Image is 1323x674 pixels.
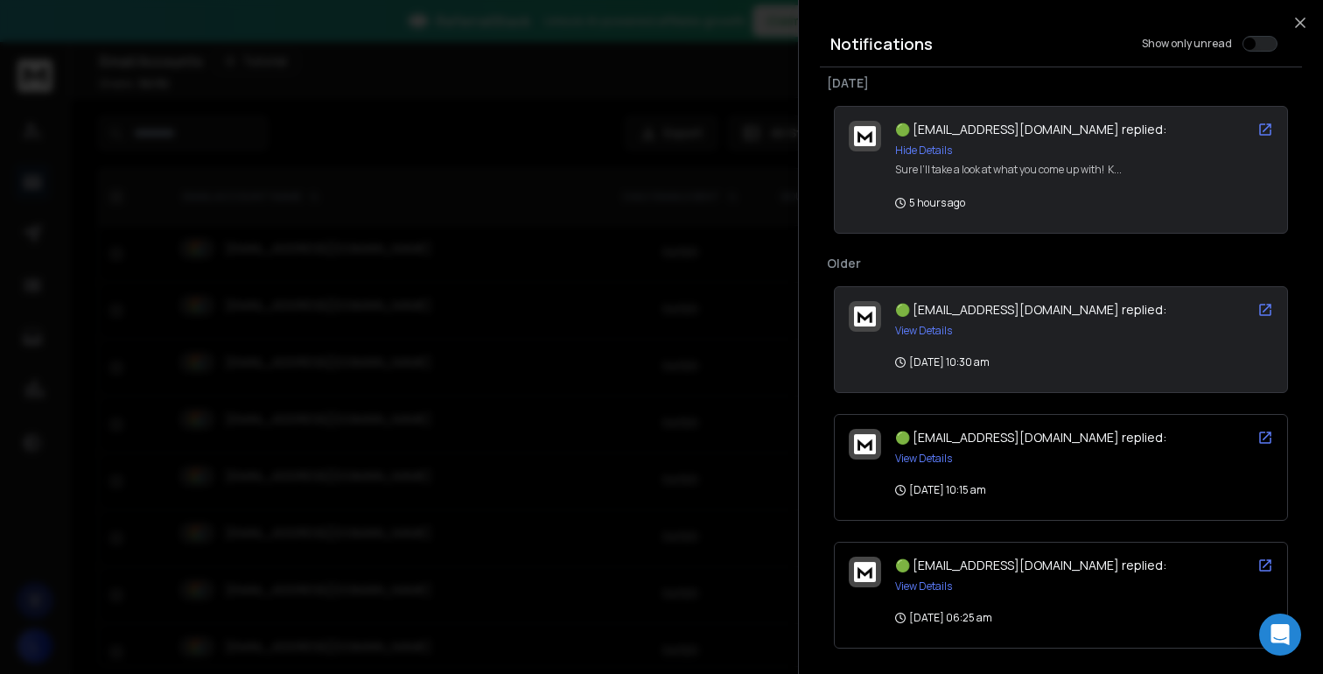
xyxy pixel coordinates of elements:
img: logo [854,126,876,146]
button: View Details [895,579,952,593]
div: Open Intercom Messenger [1259,614,1301,656]
img: logo [854,434,876,454]
p: [DATE] [827,74,1295,92]
img: logo [854,562,876,582]
span: 🟢 [EMAIL_ADDRESS][DOMAIN_NAME] replied: [895,557,1166,573]
button: View Details [895,452,952,466]
img: logo [854,306,876,326]
p: [DATE] 06:25 am [895,611,992,625]
label: Show only unread [1142,37,1232,51]
p: 5 hours ago [895,196,965,210]
button: View Details [895,324,952,338]
div: Sure I’ll take a look at what you come up with! K... [895,163,1122,177]
span: 🟢 [EMAIL_ADDRESS][DOMAIN_NAME] replied: [895,429,1166,446]
p: [DATE] 10:30 am [895,355,990,369]
span: 🟢 [EMAIL_ADDRESS][DOMAIN_NAME] replied: [895,121,1166,137]
p: [DATE] 10:15 am [895,483,986,497]
p: Older [827,255,1295,272]
button: Hide Details [895,144,952,158]
span: 🟢 [EMAIL_ADDRESS][DOMAIN_NAME] replied: [895,301,1166,318]
h3: Notifications [830,32,933,56]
